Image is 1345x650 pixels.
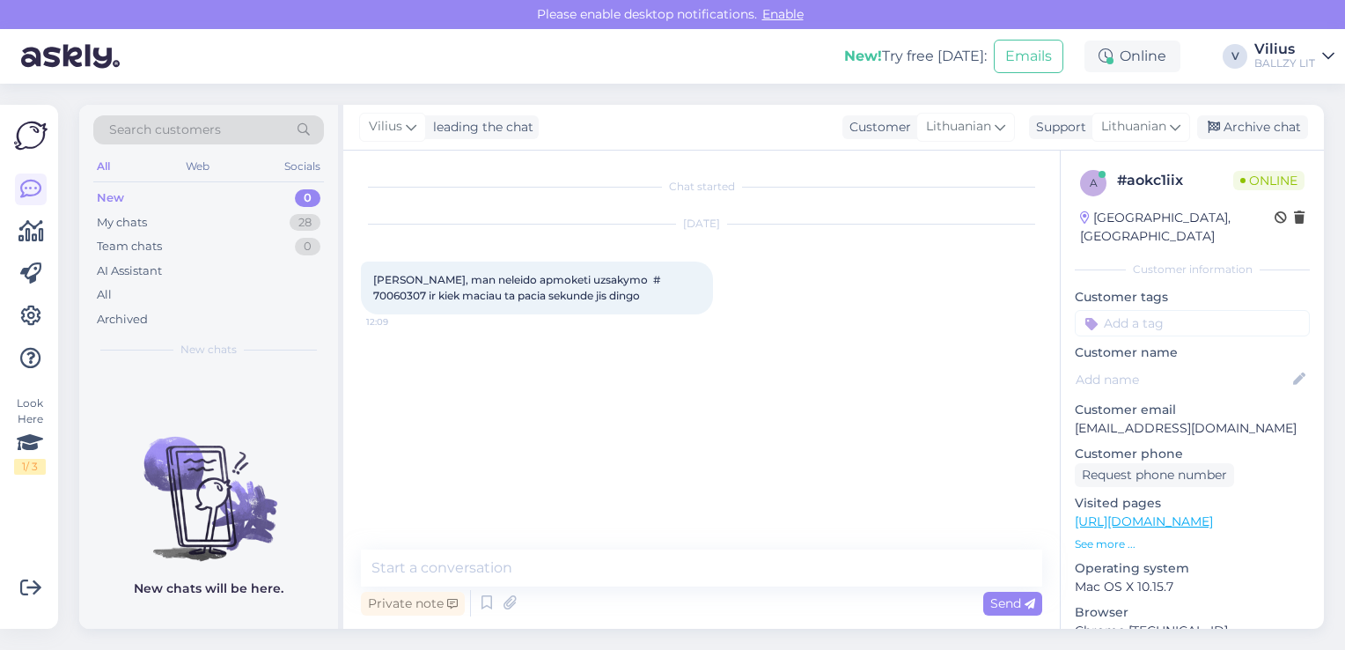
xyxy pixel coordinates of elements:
[1075,513,1213,529] a: [URL][DOMAIN_NAME]
[182,155,213,178] div: Web
[97,311,148,329] div: Archived
[994,40,1063,73] button: Emails
[1075,536,1310,552] p: See more ...
[97,189,124,207] div: New
[1223,44,1247,69] div: V
[426,118,533,137] div: leading the chat
[1075,494,1310,513] p: Visited pages
[1254,42,1334,70] a: ViliusBALLZY LIT
[1084,41,1180,72] div: Online
[295,238,320,255] div: 0
[1075,578,1310,596] p: Mac OS X 10.15.7
[1254,42,1315,56] div: Vilius
[93,155,114,178] div: All
[361,216,1042,232] div: [DATE]
[1233,171,1305,190] span: Online
[1080,209,1275,246] div: [GEOGRAPHIC_DATA], [GEOGRAPHIC_DATA]
[1075,401,1310,419] p: Customer email
[369,117,402,137] span: Vilius
[1075,603,1310,622] p: Browser
[361,592,465,616] div: Private note
[361,179,1042,195] div: Chat started
[366,315,432,329] span: 12:09
[1117,170,1233,191] div: # aokc1iix
[97,286,112,304] div: All
[1075,419,1310,438] p: [EMAIL_ADDRESS][DOMAIN_NAME]
[1076,370,1290,389] input: Add name
[14,459,46,475] div: 1 / 3
[14,395,46,475] div: Look Here
[14,119,48,152] img: Askly Logo
[1075,463,1234,487] div: Request phone number
[990,595,1035,611] span: Send
[1197,115,1308,139] div: Archive chat
[97,214,147,232] div: My chats
[1075,445,1310,463] p: Customer phone
[844,46,987,67] div: Try free [DATE]:
[97,262,162,280] div: AI Assistant
[1029,118,1086,137] div: Support
[842,118,911,137] div: Customer
[79,405,338,564] img: No chats
[844,48,882,64] b: New!
[97,238,162,255] div: Team chats
[295,189,320,207] div: 0
[757,6,809,22] span: Enable
[1075,622,1310,640] p: Chrome [TECHNICAL_ID]
[1101,117,1166,137] span: Lithuanian
[281,155,324,178] div: Socials
[180,342,237,358] span: New chats
[1075,262,1310,277] div: Customer information
[1075,310,1310,336] input: Add a tag
[926,117,991,137] span: Lithuanian
[1075,559,1310,578] p: Operating system
[109,121,221,139] span: Search customers
[1090,176,1098,189] span: a
[1075,288,1310,307] p: Customer tags
[290,214,320,232] div: 28
[134,580,283,598] p: New chats will be here.
[1254,56,1315,70] div: BALLZY LIT
[1075,343,1310,362] p: Customer name
[373,273,663,302] span: [PERSON_NAME], man neleido apmoketi uzsakymo # 70060307 ir kiek maciau ta pacia sekunde jis dingo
